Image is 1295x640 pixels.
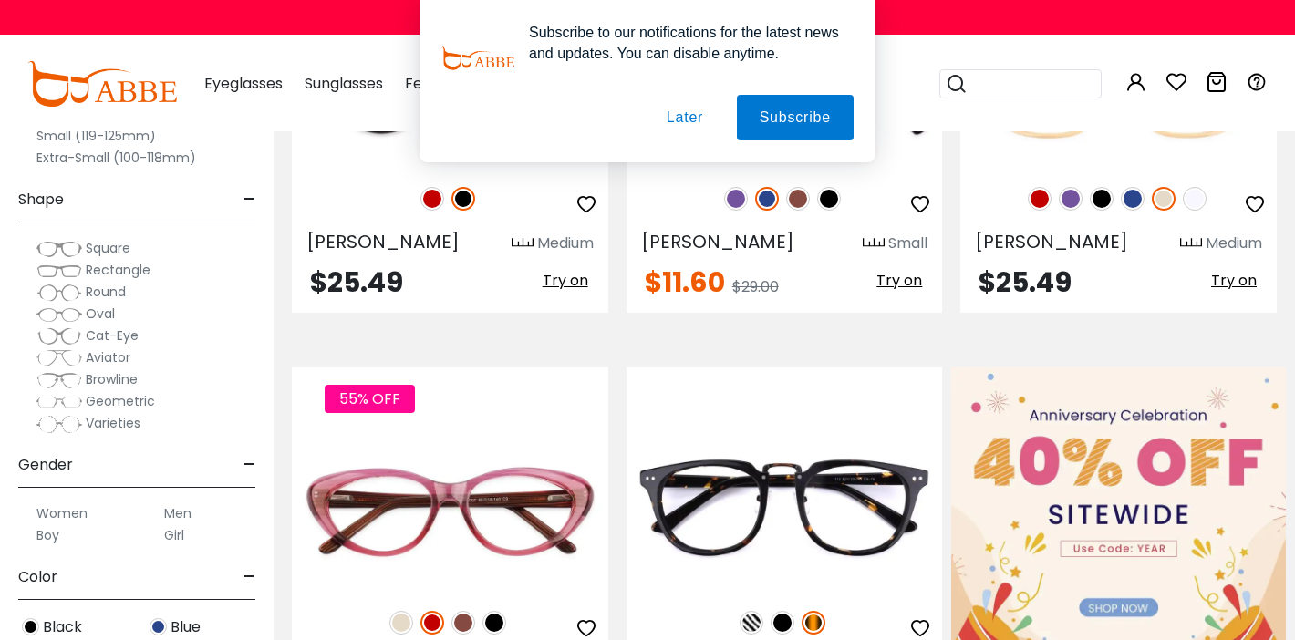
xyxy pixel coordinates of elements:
label: Women [36,502,88,524]
button: Try on [1206,269,1262,293]
img: Cat-Eye.png [36,327,82,346]
button: Subscribe [737,95,854,140]
span: Varieties [86,414,140,432]
img: size ruler [863,237,885,251]
button: Later [644,95,726,140]
img: notification icon [441,22,514,95]
img: Black [1090,187,1114,211]
span: Oval [86,305,115,323]
img: Square.png [36,240,82,258]
img: Round.png [36,284,82,302]
span: Black [43,616,82,638]
span: $11.60 [645,263,725,302]
span: Color [18,555,57,599]
img: Translucent [1183,187,1207,211]
div: Small [888,232,927,254]
span: - [243,178,255,222]
span: $25.49 [310,263,403,302]
img: Tortoise [802,611,825,635]
img: Varieties.png [36,415,82,434]
img: Black [451,187,475,211]
span: Aviator [86,348,130,366]
img: Cream [389,611,413,635]
img: Cream [1152,187,1176,211]
span: 55% OFF [325,385,415,413]
img: Brown [451,611,475,635]
span: $25.49 [979,263,1072,302]
span: Try on [1211,270,1257,291]
img: Black [482,611,506,635]
img: size ruler [1180,237,1202,251]
img: size ruler [512,237,534,251]
div: Medium [1206,232,1262,254]
span: Square [86,239,130,257]
img: Purple [1059,187,1083,211]
img: Red [420,187,444,211]
label: Girl [164,524,184,546]
label: Boy [36,524,59,546]
img: Geometric.png [36,393,82,411]
img: Red Irene - Acetate ,Universal Bridge Fit [292,433,608,591]
span: [PERSON_NAME] [975,229,1128,254]
label: Men [164,502,192,524]
span: [PERSON_NAME] [306,229,460,254]
button: Try on [537,269,594,293]
img: Blue [755,187,779,211]
span: Round [86,283,126,301]
span: Rectangle [86,261,150,279]
span: $29.00 [732,276,779,297]
span: Cat-Eye [86,326,139,345]
span: - [243,443,255,487]
button: Try on [871,269,927,293]
img: Brown [786,187,810,211]
span: Shape [18,178,64,222]
img: Black [817,187,841,211]
img: Browline.png [36,371,82,389]
img: Aviator.png [36,349,82,367]
img: Blue [150,618,167,635]
img: Black [771,611,794,635]
span: Try on [543,270,588,291]
img: Pattern [740,611,763,635]
span: Blue [171,616,201,638]
img: Blue [1121,187,1145,211]
img: Red [420,611,444,635]
img: Red [1028,187,1052,211]
span: Browline [86,370,138,388]
img: Black [22,618,39,635]
span: Gender [18,443,73,487]
img: Oval.png [36,305,82,324]
div: Subscribe to our notifications for the latest news and updates. You can disable anytime. [514,22,854,64]
img: Rectangle.png [36,262,82,280]
span: Geometric [86,392,155,410]
img: Tortoise Latrobe - Acetate ,Adjust Nose Pads [627,433,943,591]
img: Purple [724,187,748,211]
span: - [243,555,255,599]
span: Try on [876,270,922,291]
div: Medium [537,232,594,254]
span: [PERSON_NAME] [641,229,794,254]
